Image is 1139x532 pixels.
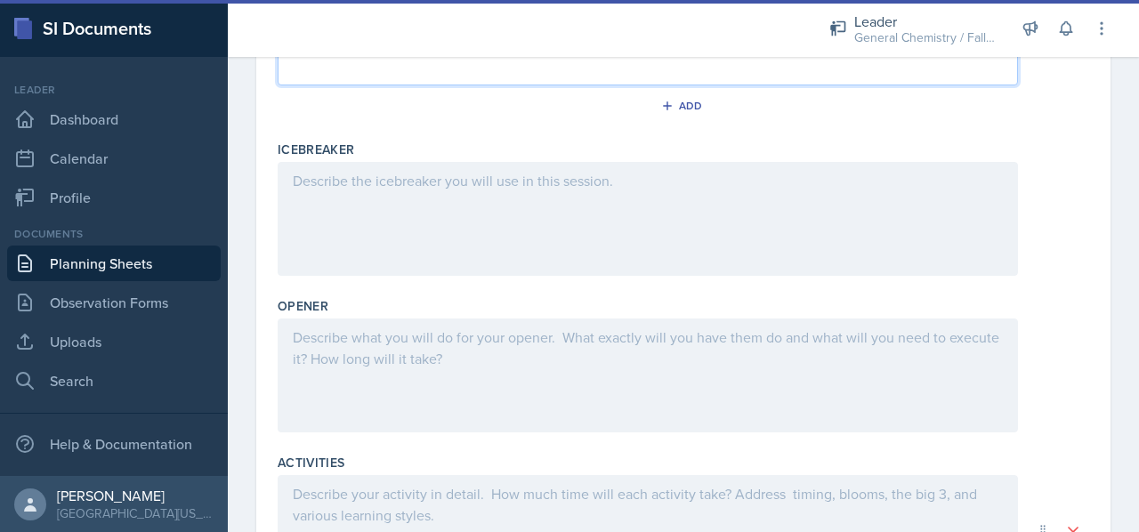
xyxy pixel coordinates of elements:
[854,28,997,47] div: General Chemistry / Fall 2025
[854,11,997,32] div: Leader
[278,454,345,472] label: Activities
[7,363,221,399] a: Search
[7,285,221,320] a: Observation Forms
[7,82,221,98] div: Leader
[57,504,214,522] div: [GEOGRAPHIC_DATA][US_STATE]
[7,426,221,462] div: Help & Documentation
[7,246,221,281] a: Planning Sheets
[278,297,328,315] label: Opener
[7,226,221,242] div: Documents
[7,101,221,137] a: Dashboard
[57,487,214,504] div: [PERSON_NAME]
[655,93,713,119] button: Add
[7,141,221,176] a: Calendar
[7,324,221,359] a: Uploads
[665,99,703,113] div: Add
[7,180,221,215] a: Profile
[278,141,355,158] label: Icebreaker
